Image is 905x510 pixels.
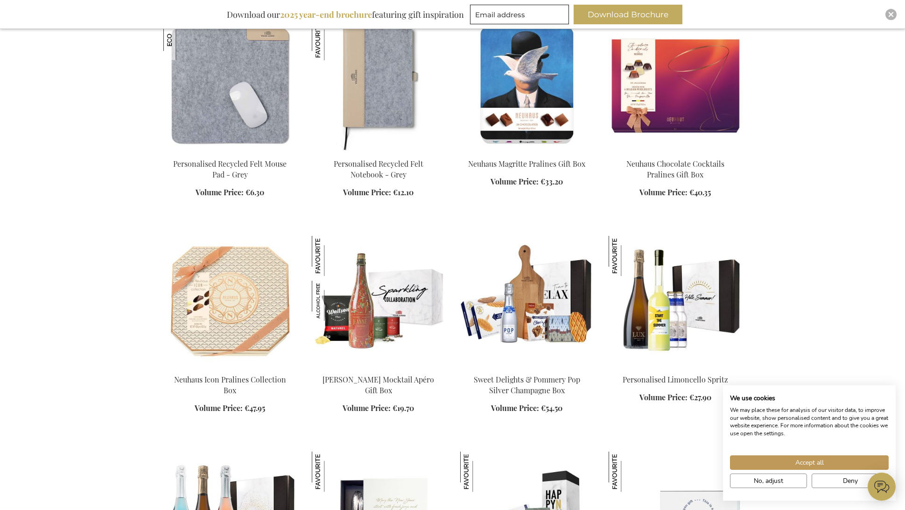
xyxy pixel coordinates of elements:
[626,159,724,179] a: Neuhaus Chocolate Cocktails Pralines Gift Box
[312,363,445,372] a: Dame Jeanne Beer Mocktail Apéro Gift Box Dame Jeanne Beer Mocktail Apéro Gift Box Dame Jeanne Bee...
[196,187,244,197] span: Volume Price:
[812,474,889,488] button: Deny all cookies
[689,187,711,197] span: €40.35
[460,20,594,151] img: Neuhaus Magritte Pralines Gift Box
[843,476,858,486] span: Deny
[163,20,203,60] img: Personalised Recycled Felt Mouse Pad - Grey
[609,236,649,276] img: Personalised Limoncello Spritz
[343,187,414,198] a: Volume Price: €12.10
[460,236,594,367] img: Sweet Delights & Pommery Pop Silver Champagne Box
[609,20,742,151] img: Neuhaus Chocolate Cocktails Pralines Gift Box
[195,403,243,413] span: Volume Price:
[574,5,682,24] button: Download Brochure
[730,455,889,470] button: Accept all cookies
[343,403,391,413] span: Volume Price:
[491,403,539,413] span: Volume Price:
[609,363,742,372] a: Personalised Limoncello Spritz Personalised Limoncello Spritz
[280,9,372,20] b: 2025 year-end brochure
[393,187,414,197] span: €12.10
[163,236,297,367] img: Neuhaus Icon Pralines Collection Box - Exclusive Business Gifts
[888,12,894,17] img: Close
[312,20,445,151] img: Personalised Recycled Felt Notebook - Grey
[393,403,414,413] span: €19.70
[174,375,286,395] a: Neuhaus Icon Pralines Collection Box
[460,363,594,372] a: Sweet Delights & Pommery Pop Silver Champagne Box
[173,159,287,179] a: Personalised Recycled Felt Mouse Pad - Grey
[639,392,688,402] span: Volume Price:
[163,20,297,151] img: Personalised Recycled Felt Mouse Pad - Grey
[334,159,423,179] a: Personalised Recycled Felt Notebook - Grey
[246,187,264,197] span: €6.30
[730,474,807,488] button: Adjust cookie preferences
[639,392,711,403] a: Volume Price: €27.90
[491,177,539,186] span: Volume Price:
[195,403,265,414] a: Volume Price: €47.95
[312,236,445,367] img: Dame Jeanne Beer Mocktail Apéro Gift Box
[474,375,580,395] a: Sweet Delights & Pommery Pop Silver Champagne Box
[470,5,572,27] form: marketing offers and promotions
[609,452,649,492] img: Jules Destrooper Ultimate Biscuits Gift Set
[343,187,391,197] span: Volume Price:
[754,476,783,486] span: No, adjust
[312,452,352,492] img: Personalised Zeeland Mussel Cutlery
[163,363,297,372] a: Neuhaus Icon Pralines Collection Box - Exclusive Business Gifts
[885,9,897,20] div: Close
[323,375,434,395] a: [PERSON_NAME] Mocktail Apéro Gift Box
[609,147,742,156] a: Neuhaus Chocolate Cocktails Pralines Gift Box
[541,403,562,413] span: €54.50
[196,187,264,198] a: Volume Price: €6.30
[245,403,265,413] span: €47.95
[639,187,688,197] span: Volume Price:
[730,394,889,403] h2: We use cookies
[639,187,711,198] a: Volume Price: €40.35
[470,5,569,24] input: Email address
[312,20,352,60] img: Personalised Recycled Felt Notebook - Grey
[730,406,889,438] p: We may place these for analysis of our visitor data, to improve our website, show personalised co...
[312,147,445,156] a: Personalised Recycled Felt Notebook - Grey Personalised Recycled Felt Notebook - Grey
[689,392,711,402] span: €27.90
[623,375,728,384] a: Personalised Limoncello Spritz
[460,147,594,156] a: Neuhaus Magritte Pralines Gift Box
[163,147,297,156] a: Personalised Recycled Felt Mouse Pad - Grey Personalised Recycled Felt Mouse Pad - Grey
[468,159,585,169] a: Neuhaus Magritte Pralines Gift Box
[795,458,824,467] span: Accept all
[343,403,414,414] a: Volume Price: €19.70
[540,177,563,186] span: €33.20
[460,452,500,492] img: The Perfect Temptations Box
[491,177,563,187] a: Volume Price: €33.20
[491,403,562,414] a: Volume Price: €54.50
[312,281,352,321] img: Dame Jeanne Beer Mocktail Apéro Gift Box
[223,5,468,24] div: Download our featuring gift inspiration
[312,236,352,276] img: Dame Jeanne Beer Mocktail Apéro Gift Box
[868,473,896,501] iframe: belco-activator-frame
[609,236,742,367] img: Personalised Limoncello Spritz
